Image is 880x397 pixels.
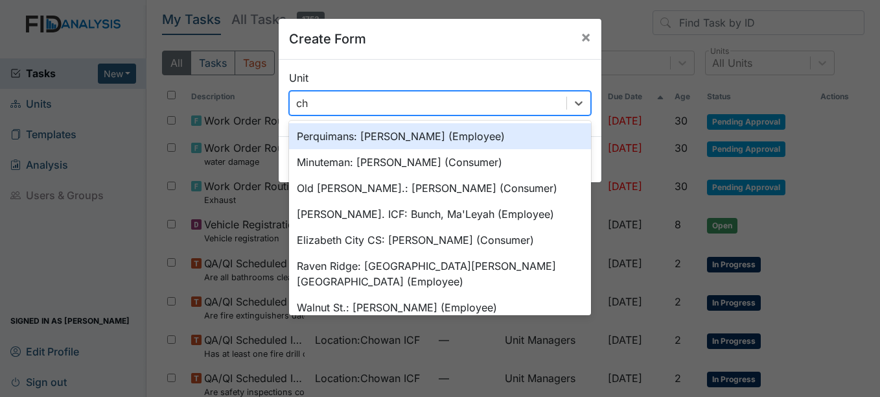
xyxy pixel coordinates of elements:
div: Old [PERSON_NAME].: [PERSON_NAME] (Consumer) [289,175,591,201]
button: Close [570,19,601,55]
label: Unit [289,70,308,86]
div: Minuteman: [PERSON_NAME] (Consumer) [289,149,591,175]
div: Perquimans: [PERSON_NAME] (Employee) [289,123,591,149]
h5: Create Form [289,29,366,49]
div: Walnut St.: [PERSON_NAME] (Employee) [289,295,591,320]
div: [PERSON_NAME]. ICF: Bunch, Ma'Leyah (Employee) [289,201,591,227]
div: Elizabeth City CS: [PERSON_NAME] (Consumer) [289,227,591,253]
span: × [581,27,591,46]
div: Raven Ridge: [GEOGRAPHIC_DATA][PERSON_NAME][GEOGRAPHIC_DATA] (Employee) [289,253,591,295]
